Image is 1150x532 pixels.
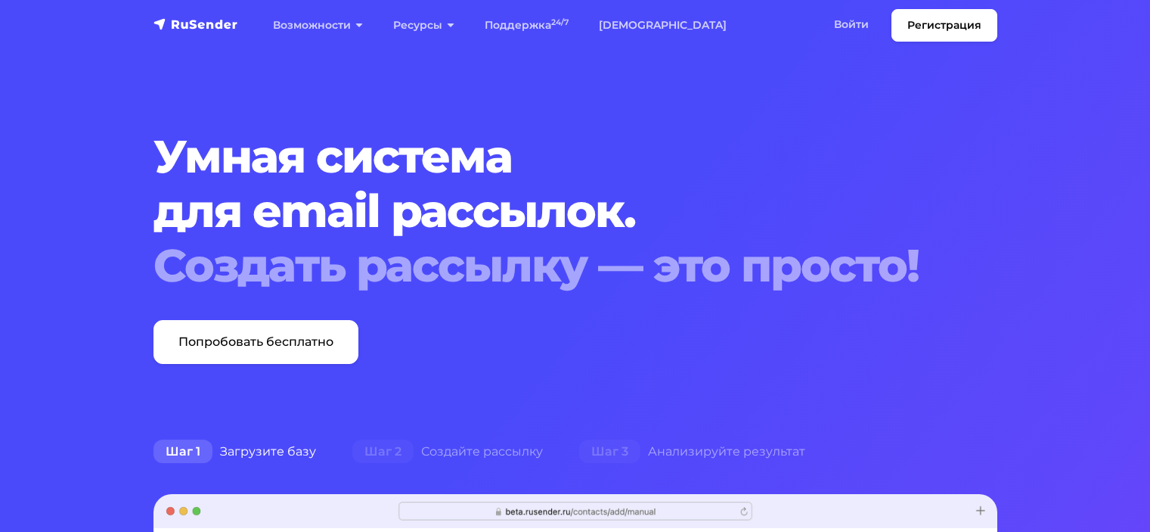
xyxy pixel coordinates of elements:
[153,320,358,364] a: Попробовать бесплатно
[561,437,823,467] div: Анализируйте результат
[153,440,212,464] span: Шаг 1
[334,437,561,467] div: Создайте рассылку
[470,10,584,41] a: Поддержка24/7
[258,10,378,41] a: Возможности
[352,440,414,464] span: Шаг 2
[584,10,742,41] a: [DEMOGRAPHIC_DATA]
[378,10,470,41] a: Ресурсы
[153,238,925,293] div: Создать рассылку — это просто!
[579,440,640,464] span: Шаг 3
[153,17,238,32] img: RuSender
[819,9,884,40] a: Войти
[135,437,334,467] div: Загрузите базу
[551,17,569,27] sup: 24/7
[153,129,925,293] h1: Умная система для email рассылок.
[891,9,997,42] a: Регистрация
